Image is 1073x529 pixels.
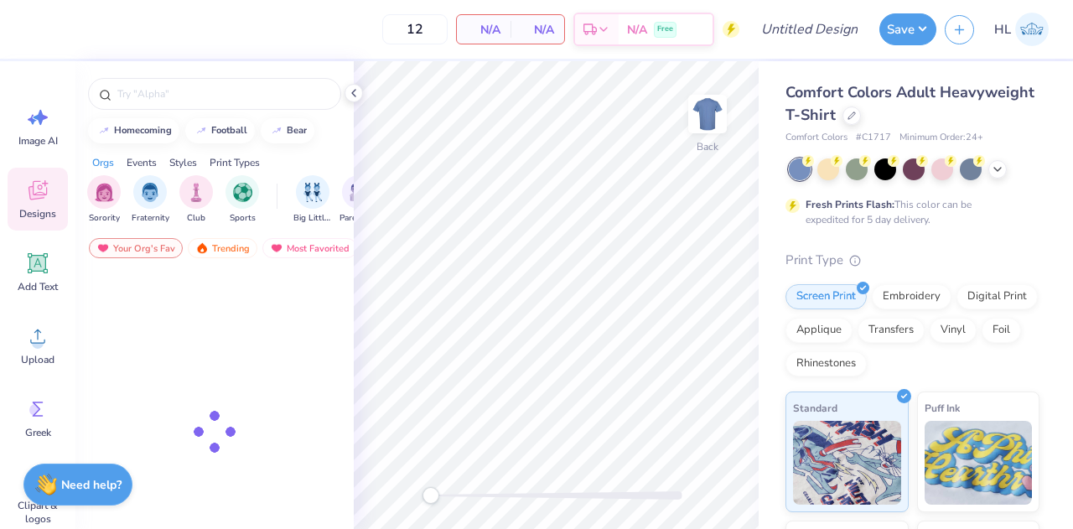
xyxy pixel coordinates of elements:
[18,280,58,293] span: Add Text
[19,207,56,220] span: Designs
[293,175,332,225] div: filter for Big Little Reveal
[92,155,114,170] div: Orgs
[225,175,259,225] button: filter button
[293,175,332,225] button: filter button
[169,155,197,170] div: Styles
[87,175,121,225] div: filter for Sorority
[350,183,369,202] img: Parent's Weekend Image
[87,175,121,225] button: filter button
[132,175,169,225] div: filter for Fraternity
[793,399,837,417] span: Standard
[697,139,718,154] div: Back
[88,118,179,143] button: homecoming
[61,477,122,493] strong: Need help?
[270,242,283,254] img: most_fav.gif
[987,13,1056,46] a: HL
[89,238,183,258] div: Your Org's Fav
[141,183,159,202] img: Fraternity Image
[210,155,260,170] div: Print Types
[188,238,257,258] div: Trending
[185,118,255,143] button: football
[10,499,65,526] span: Clipart & logos
[785,82,1034,125] span: Comfort Colors Adult Heavyweight T-Shirt
[96,242,110,254] img: most_fav.gif
[195,242,209,254] img: trending.gif
[925,421,1033,505] img: Puff Ink
[879,13,936,45] button: Save
[925,399,960,417] span: Puff Ink
[806,197,1012,227] div: This color can be expedited for 5 day delivery.
[211,126,247,135] div: football
[293,212,332,225] span: Big Little Reveal
[982,318,1021,343] div: Foil
[132,175,169,225] button: filter button
[262,238,357,258] div: Most Favorited
[225,175,259,225] div: filter for Sports
[114,126,172,135] div: homecoming
[21,353,54,366] span: Upload
[95,183,114,202] img: Sorority Image
[187,183,205,202] img: Club Image
[806,198,894,211] strong: Fresh Prints Flash:
[691,97,724,131] img: Back
[233,183,252,202] img: Sports Image
[657,23,673,35] span: Free
[261,118,314,143] button: bear
[25,426,51,439] span: Greek
[785,351,867,376] div: Rhinestones
[856,131,891,145] span: # C1717
[627,21,647,39] span: N/A
[340,212,378,225] span: Parent's Weekend
[187,212,205,225] span: Club
[872,284,951,309] div: Embroidery
[179,175,213,225] div: filter for Club
[340,175,378,225] div: filter for Parent's Weekend
[748,13,871,46] input: Untitled Design
[956,284,1038,309] div: Digital Print
[127,155,157,170] div: Events
[899,131,983,145] span: Minimum Order: 24 +
[994,20,1011,39] span: HL
[785,284,867,309] div: Screen Print
[785,318,853,343] div: Applique
[89,212,120,225] span: Sorority
[340,175,378,225] button: filter button
[382,14,448,44] input: – –
[132,212,169,225] span: Fraternity
[1015,13,1049,46] img: Hannah Lake
[785,131,848,145] span: Comfort Colors
[97,126,111,136] img: trend_line.gif
[930,318,977,343] div: Vinyl
[858,318,925,343] div: Transfers
[116,86,330,102] input: Try "Alpha"
[303,183,322,202] img: Big Little Reveal Image
[521,21,554,39] span: N/A
[793,421,901,505] img: Standard
[230,212,256,225] span: Sports
[270,126,283,136] img: trend_line.gif
[287,126,307,135] div: bear
[18,134,58,148] span: Image AI
[467,21,500,39] span: N/A
[194,126,208,136] img: trend_line.gif
[179,175,213,225] button: filter button
[785,251,1039,270] div: Print Type
[422,487,439,504] div: Accessibility label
